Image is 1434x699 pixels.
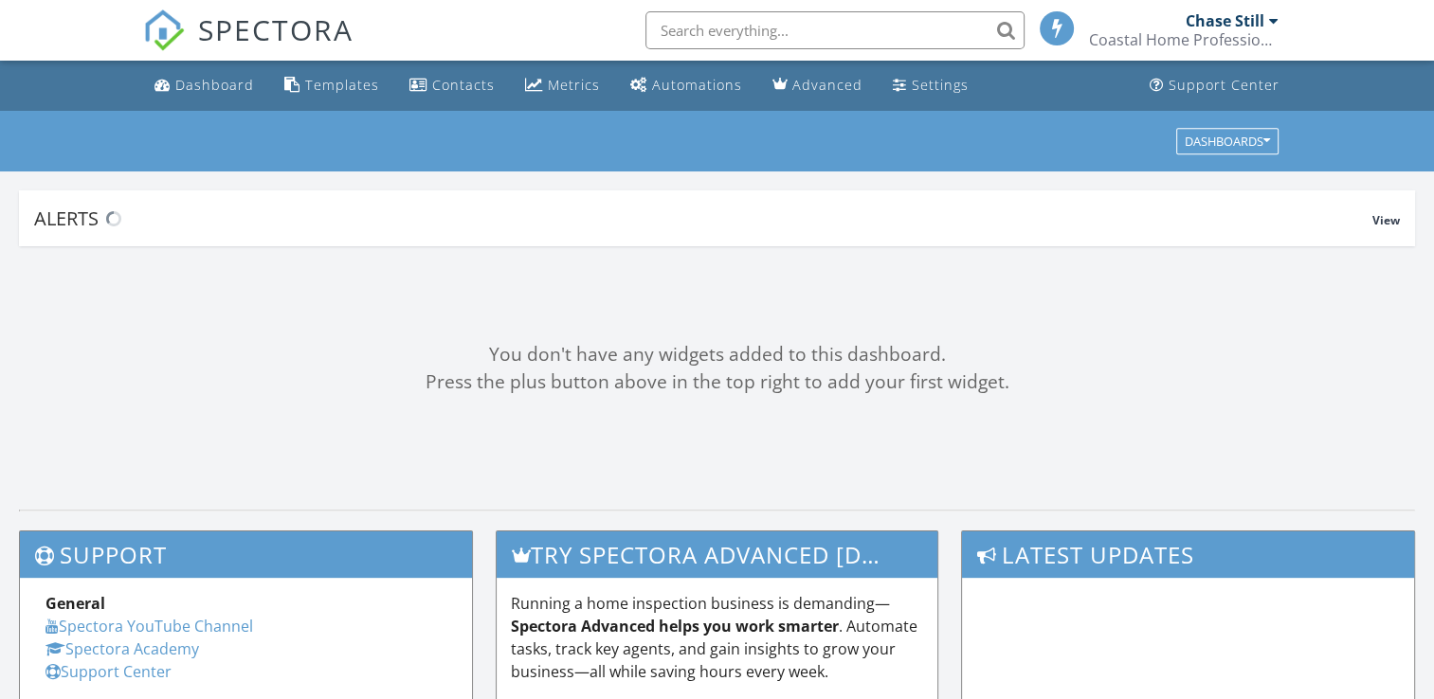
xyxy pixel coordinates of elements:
a: Templates [277,68,387,103]
a: Spectora Academy [45,638,199,659]
h3: Support [20,531,472,578]
div: Contacts [432,76,495,94]
input: Search everything... [645,11,1025,49]
a: Spectora YouTube Channel [45,616,253,636]
a: Automations (Basic) [623,68,750,103]
strong: General [45,593,105,614]
a: Contacts [402,68,502,103]
div: Automations [652,76,742,94]
h3: Try spectora advanced [DATE] [497,531,937,578]
a: SPECTORA [143,26,354,65]
div: Advanced [792,76,862,94]
h3: Latest Updates [962,531,1414,578]
div: Settings [912,76,969,94]
button: Dashboards [1176,128,1279,154]
div: Dashboard [175,76,254,94]
div: Coastal Home Professionals LLC [1089,30,1279,49]
span: SPECTORA [198,9,354,49]
a: Settings [885,68,976,103]
div: You don't have any widgets added to this dashboard. [19,341,1415,368]
div: Support Center [1169,76,1280,94]
img: The Best Home Inspection Software - Spectora [143,9,185,51]
p: Running a home inspection business is demanding— . Automate tasks, track key agents, and gain ins... [511,592,923,683]
div: Chase Still [1186,11,1264,30]
a: Support Center [45,661,172,682]
a: Support Center [1142,68,1287,103]
div: Alerts [34,206,1372,231]
strong: Spectora Advanced helps you work smarter [511,616,839,636]
a: Advanced [765,68,870,103]
div: Dashboards [1185,134,1270,148]
a: Metrics [517,68,608,103]
div: Templates [305,76,379,94]
span: View [1372,212,1400,228]
a: Dashboard [147,68,262,103]
div: Press the plus button above in the top right to add your first widget. [19,368,1415,396]
div: Metrics [548,76,600,94]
